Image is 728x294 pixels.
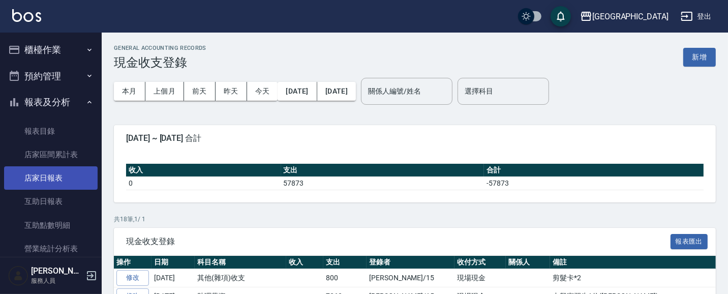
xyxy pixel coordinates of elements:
[367,269,454,287] td: [PERSON_NAME]/15
[31,276,83,285] p: 服務人員
[4,63,98,90] button: 預約管理
[484,177,704,190] td: -57873
[323,256,367,269] th: 支出
[216,82,247,101] button: 昨天
[247,82,278,101] button: 今天
[126,133,704,143] span: [DATE] ~ [DATE] 合計
[126,237,671,247] span: 現金收支登錄
[114,215,716,224] p: 共 18 筆, 1 / 1
[151,269,195,287] td: [DATE]
[126,177,281,190] td: 0
[677,7,716,26] button: 登出
[114,256,151,269] th: 操作
[281,164,484,177] th: 支出
[114,45,206,51] h2: GENERAL ACCOUNTING RECORDS
[551,6,571,26] button: save
[114,55,206,70] h3: 現金收支登錄
[114,82,145,101] button: 本月
[506,256,550,269] th: 關係人
[278,82,317,101] button: [DATE]
[195,256,286,269] th: 科目名稱
[683,48,716,67] button: 新增
[151,256,195,269] th: 日期
[4,37,98,63] button: 櫃檯作業
[671,236,708,246] a: 報表匯出
[4,190,98,213] a: 互助日報表
[116,270,149,286] a: 修改
[323,269,367,287] td: 800
[12,9,41,22] img: Logo
[145,82,184,101] button: 上個月
[184,82,216,101] button: 前天
[31,266,83,276] h5: [PERSON_NAME]
[367,256,454,269] th: 登錄者
[454,269,506,287] td: 現場現金
[195,269,286,287] td: 其他(雜項)收支
[576,6,673,27] button: [GEOGRAPHIC_DATA]
[592,10,669,23] div: [GEOGRAPHIC_DATA]
[4,237,98,260] a: 營業統計分析表
[454,256,506,269] th: 收付方式
[4,120,98,143] a: 報表目錄
[4,214,98,237] a: 互助點數明細
[4,166,98,190] a: 店家日報表
[671,234,708,250] button: 報表匯出
[8,266,28,286] img: Person
[484,164,704,177] th: 合計
[281,177,484,190] td: 57873
[286,256,323,269] th: 收入
[683,52,716,62] a: 新增
[4,143,98,166] a: 店家區間累計表
[126,164,281,177] th: 收入
[317,82,356,101] button: [DATE]
[4,89,98,115] button: 報表及分析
